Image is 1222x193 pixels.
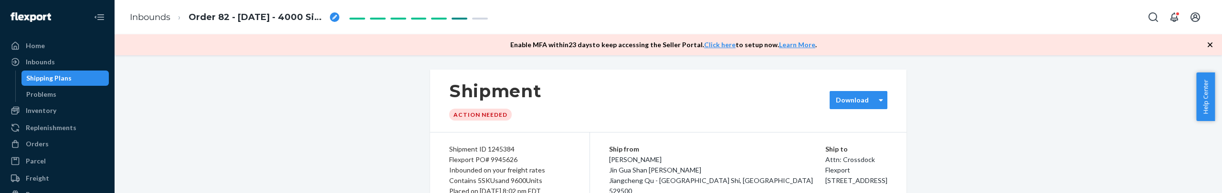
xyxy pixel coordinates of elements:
[1196,72,1215,121] button: Help Center
[6,120,109,135] a: Replenishments
[449,175,570,186] div: Contains 5 SKUs and 9600 Units
[189,11,326,24] span: Order 82 - August 2025 - 4000 Sig-7 + 2000 Sig-5 (Mag. New Pkg), 1000 Nakiri, 400 Boning, 2200 Yo...
[825,154,887,165] p: Attn: Crossdock
[130,12,170,22] a: Inbounds
[26,41,45,51] div: Home
[449,154,570,165] div: Flexport PO# 9945626
[449,165,570,175] div: Inbounded on your freight rates
[6,103,109,118] a: Inventory
[825,144,887,154] p: Ship to
[26,173,49,183] div: Freight
[122,3,347,31] ol: breadcrumbs
[26,90,56,99] div: Problems
[6,54,109,70] a: Inbounds
[6,136,109,152] a: Orders
[6,153,109,169] a: Parcel
[836,95,869,105] label: Download
[26,106,56,115] div: Inventory
[21,71,109,86] a: Shipping Plans
[609,144,825,154] p: Ship from
[1186,8,1205,27] button: Open account menu
[1144,8,1163,27] button: Open Search Box
[26,57,55,67] div: Inbounds
[26,73,72,83] div: Shipping Plans
[779,41,815,49] a: Learn More
[26,156,46,166] div: Parcel
[825,176,887,184] span: [STREET_ADDRESS]
[26,123,76,132] div: Replenishments
[825,165,887,175] p: Flexport
[449,109,512,121] div: Action Needed
[704,41,736,49] a: Click here
[21,87,109,102] a: Problems
[1165,8,1184,27] button: Open notifications
[11,12,51,22] img: Flexport logo
[449,144,570,154] div: Shipment ID 1245384
[449,81,541,101] h1: Shipment
[90,8,109,27] button: Close Navigation
[510,40,817,50] p: Enable MFA within 23 days to keep accessing the Seller Portal. to setup now. .
[6,171,109,186] a: Freight
[26,139,49,149] div: Orders
[6,38,109,53] a: Home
